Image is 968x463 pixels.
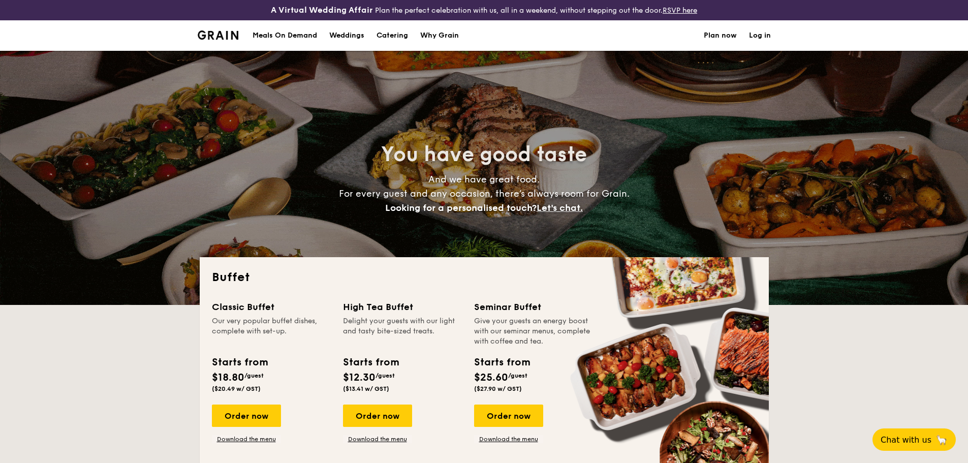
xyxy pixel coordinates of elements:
[343,372,376,384] span: $12.30
[385,202,537,213] span: Looking for a personalised touch?
[271,4,373,16] h4: A Virtual Wedding Affair
[474,355,529,370] div: Starts from
[935,434,948,446] span: 🦙
[537,202,583,213] span: Let's chat.
[872,428,956,451] button: Chat with us🦙
[474,300,593,314] div: Seminar Buffet
[246,20,323,51] a: Meals On Demand
[212,300,331,314] div: Classic Buffet
[253,20,317,51] div: Meals On Demand
[212,405,281,427] div: Order now
[474,385,522,392] span: ($27.90 w/ GST)
[212,269,757,286] h2: Buffet
[244,372,264,379] span: /guest
[343,435,412,443] a: Download the menu
[381,142,587,167] span: You have good taste
[370,20,414,51] a: Catering
[414,20,465,51] a: Why Grain
[376,372,395,379] span: /guest
[474,372,508,384] span: $25.60
[420,20,459,51] div: Why Grain
[508,372,527,379] span: /guest
[192,4,777,16] div: Plan the perfect celebration with us, all in a weekend, without stepping out the door.
[343,355,398,370] div: Starts from
[343,385,389,392] span: ($13.41 w/ GST)
[663,6,697,15] a: RSVP here
[323,20,370,51] a: Weddings
[212,435,281,443] a: Download the menu
[377,20,408,51] h1: Catering
[198,30,239,40] img: Grain
[212,385,261,392] span: ($20.49 w/ GST)
[474,316,593,347] div: Give your guests an energy boost with our seminar menus, complete with coffee and tea.
[198,30,239,40] a: Logotype
[474,405,543,427] div: Order now
[704,20,737,51] a: Plan now
[343,300,462,314] div: High Tea Buffet
[329,20,364,51] div: Weddings
[212,355,267,370] div: Starts from
[343,316,462,347] div: Delight your guests with our light and tasty bite-sized treats.
[212,316,331,347] div: Our very popular buffet dishes, complete with set-up.
[474,435,543,443] a: Download the menu
[212,372,244,384] span: $18.80
[881,435,931,445] span: Chat with us
[749,20,771,51] a: Log in
[343,405,412,427] div: Order now
[339,174,630,213] span: And we have great food. For every guest and any occasion, there’s always room for Grain.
